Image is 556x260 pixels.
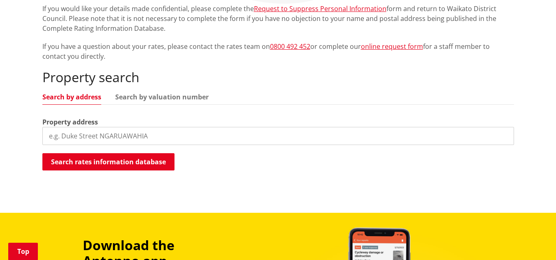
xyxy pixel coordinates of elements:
[42,153,174,170] button: Search rates information database
[42,41,514,61] p: If you have a question about your rates, please contact the rates team on or complete our for a s...
[254,4,386,13] a: Request to Suppress Personal Information
[42,69,514,85] h2: Property search
[42,94,101,100] a: Search by address
[42,117,98,127] label: Property address
[270,42,310,51] a: 0800 492 452
[361,42,423,51] a: online request form
[518,225,548,255] iframe: Messenger Launcher
[115,94,209,100] a: Search by valuation number
[42,127,514,145] input: e.g. Duke Street NGARUAWAHIA
[8,243,38,260] a: Top
[42,4,514,33] p: If you would like your details made confidential, please complete the form and return to Waikato ...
